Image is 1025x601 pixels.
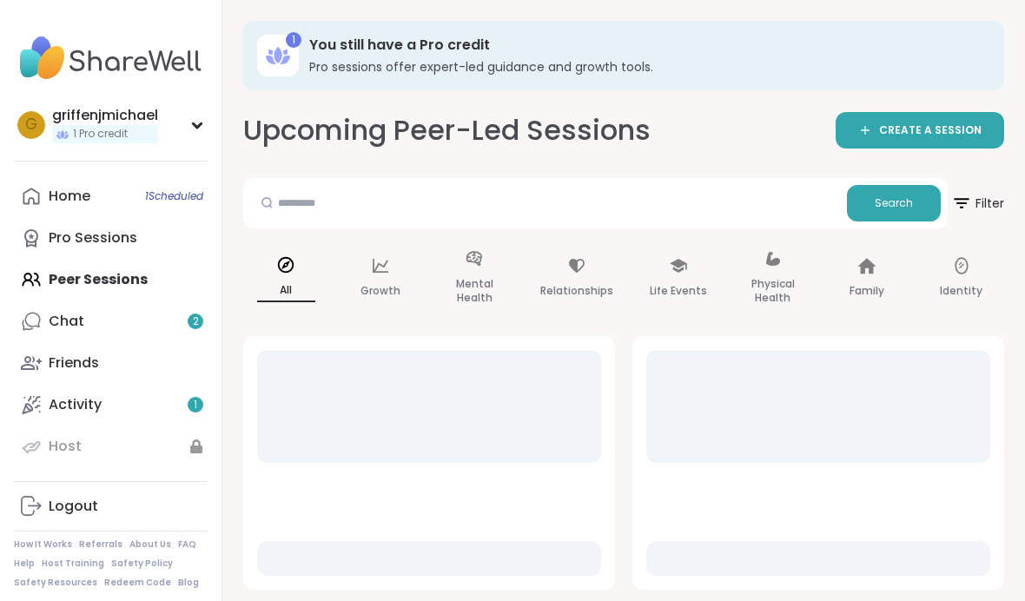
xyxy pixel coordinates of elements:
a: Host Training [42,558,104,570]
div: griffenjmichael [52,106,158,125]
span: 1 Scheduled [145,189,203,203]
span: 1 Pro credit [73,127,128,142]
img: ShareWell Nav Logo [14,28,208,89]
p: All [257,280,315,302]
div: Friends [49,353,99,373]
button: Filter [951,178,1004,228]
a: Home1Scheduled [14,175,208,217]
a: Blog [178,577,199,589]
a: Help [14,558,35,570]
h3: You still have a Pro credit [309,36,980,55]
p: Mental Health [446,274,504,308]
div: Chat [49,312,84,331]
div: Host [49,437,82,456]
h3: Pro sessions offer expert-led guidance and growth tools. [309,58,980,76]
p: Identity [940,281,982,301]
a: Logout [14,485,208,527]
p: Relationships [540,281,613,301]
span: 1 [194,398,197,413]
a: How It Works [14,538,72,551]
p: Family [850,281,884,301]
a: Activity1 [14,384,208,426]
a: CREATE A SESSION [836,112,1004,149]
a: FAQ [178,538,196,551]
span: Filter [951,182,1004,224]
a: Redeem Code [104,577,171,589]
a: About Us [129,538,171,551]
a: Host [14,426,208,467]
div: Home [49,187,90,206]
p: Growth [360,281,400,301]
div: Pro Sessions [49,228,137,248]
div: Logout [49,497,98,516]
button: Search [847,185,941,221]
a: Pro Sessions [14,217,208,259]
p: Life Events [650,281,707,301]
a: Referrals [79,538,122,551]
a: Safety Resources [14,577,97,589]
span: CREATE A SESSION [879,123,982,138]
div: Activity [49,395,102,414]
p: Physical Health [744,274,802,308]
span: Search [875,195,913,211]
a: Safety Policy [111,558,173,570]
h2: Upcoming Peer-Led Sessions [243,111,651,150]
span: 2 [193,314,199,329]
span: g [25,114,37,136]
a: Chat2 [14,300,208,342]
div: 1 [286,32,301,48]
a: Friends [14,342,208,384]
